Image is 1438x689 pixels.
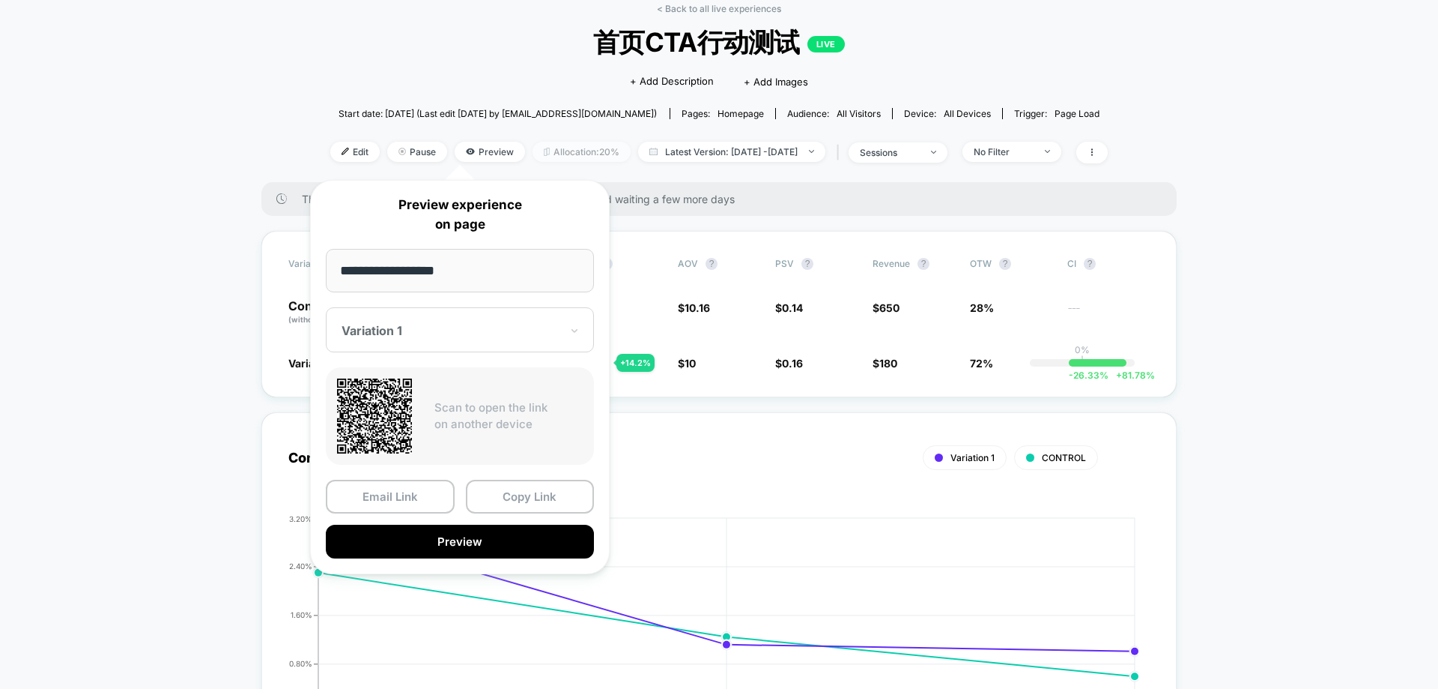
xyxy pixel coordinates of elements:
span: 28% [970,301,994,314]
span: Latest Version: [DATE] - [DATE] [638,142,825,162]
p: | [1081,355,1084,367]
span: all devices [944,108,991,119]
button: ? [1084,258,1096,270]
span: homepage [718,108,764,119]
span: + [1116,370,1122,381]
span: All Visitors [837,108,881,119]
span: 0.16 [782,357,803,370]
span: 0.14 [782,301,803,314]
div: sessions [860,147,920,158]
img: end [398,148,406,155]
tspan: 2.40% [289,562,312,571]
span: PSV [775,258,794,269]
span: Revenue [873,258,910,269]
span: Start date: [DATE] (Last edit [DATE] by [EMAIL_ADDRESS][DOMAIN_NAME]) [339,108,657,119]
p: Control [288,300,371,325]
span: There are still no statistically significant results. We recommend waiting a few more days [302,193,1147,205]
button: ? [801,258,813,270]
img: edit [342,148,349,155]
span: | [833,142,849,163]
span: OTW [970,258,1052,270]
img: calendar [649,148,658,155]
span: Device: [892,108,1002,119]
img: end [1045,150,1050,153]
button: Email Link [326,480,455,514]
span: 10 [685,357,696,370]
button: Preview [326,525,594,559]
tspan: 0.80% [289,659,312,668]
span: 首页CTA行动测试 [369,25,1069,61]
div: Audience: [787,108,881,119]
span: $ [873,357,897,370]
p: Preview experience on page [326,196,594,234]
tspan: 1.60% [291,610,312,619]
span: Variation 1 [950,452,995,463]
span: CONTROL [1042,452,1086,463]
button: ? [917,258,929,270]
span: Allocation: 20% [533,142,631,162]
span: $ [678,357,696,370]
div: No Filter [974,146,1034,157]
button: ? [999,258,1011,270]
span: $ [775,301,803,314]
span: 180 [879,357,897,370]
p: 0% [1075,344,1090,355]
button: Copy Link [466,480,595,514]
button: ? [706,258,718,270]
span: 81.78 % [1108,370,1155,381]
span: + Add Images [744,76,808,88]
span: Variation [288,258,371,270]
span: 10.16 [685,301,710,314]
span: AOV [678,258,698,269]
span: -26.33 % [1069,370,1108,381]
span: $ [678,301,710,314]
img: rebalance [544,148,550,156]
span: 650 [879,301,899,314]
span: Variation 1 [288,357,342,370]
span: $ [873,301,899,314]
img: end [809,150,814,153]
span: Edit [330,142,380,162]
p: LIVE [807,36,845,52]
span: Pause [387,142,447,162]
div: Trigger: [1014,108,1099,119]
a: < Back to all live experiences [657,3,781,14]
tspan: 3.20% [289,514,312,523]
span: 72% [970,357,993,370]
span: $ [775,357,803,370]
span: CI [1067,258,1150,270]
span: (without changes) [288,315,356,324]
span: Preview [455,142,525,162]
span: + Add Description [630,74,714,89]
span: --- [1067,304,1150,325]
span: Page Load [1055,108,1099,119]
img: end [931,151,936,154]
div: + 14.2 % [616,354,655,372]
p: Scan to open the link on another device [434,400,583,433]
div: Pages: [682,108,764,119]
